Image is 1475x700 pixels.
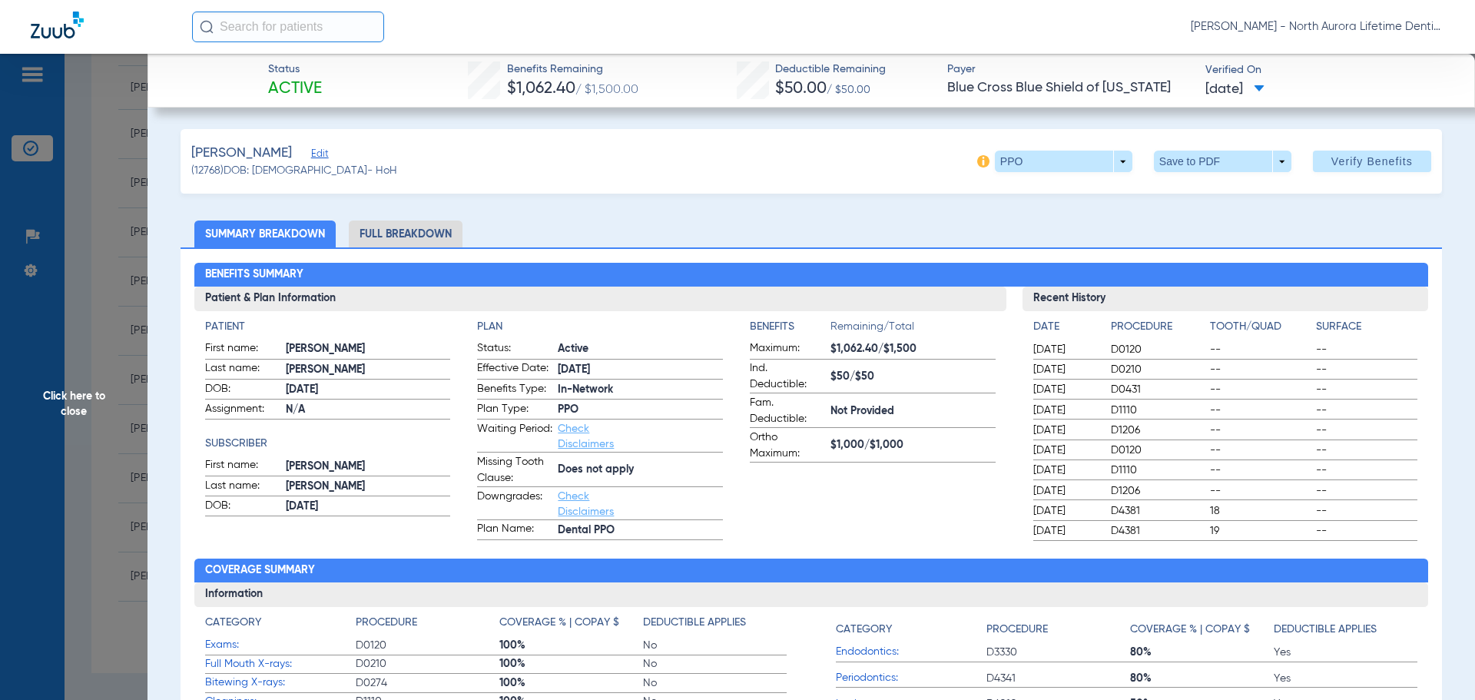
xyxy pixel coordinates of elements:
span: D0120 [356,638,499,653]
span: Maximum: [750,340,825,359]
h4: Procedure [1111,319,1205,335]
span: [DATE] [558,362,723,378]
app-breakdown-title: Benefits [750,319,830,340]
span: [DATE] [1033,362,1098,377]
span: -- [1210,362,1311,377]
span: Full Mouth X-rays: [205,656,356,672]
span: First name: [205,340,280,359]
h4: Procedure [356,615,417,631]
span: -- [1210,342,1311,357]
span: [PERSON_NAME] [191,144,292,163]
span: D4381 [1111,503,1205,519]
span: $50/$50 [830,369,996,385]
h4: Tooth/Quad [1210,319,1311,335]
img: Search Icon [200,20,214,34]
span: D4341 [986,671,1130,686]
app-breakdown-title: Date [1033,319,1098,340]
h4: Coverage % | Copay $ [499,615,619,631]
app-breakdown-title: Deductible Applies [643,615,787,636]
span: [DATE] [1033,382,1098,397]
span: Verify Benefits [1331,155,1413,168]
span: (12768) DOB: [DEMOGRAPHIC_DATA] - HoH [191,163,397,179]
span: Edit [311,148,325,163]
span: Does not apply [558,462,723,478]
span: No [643,675,787,691]
li: Full Breakdown [349,221,462,247]
button: Save to PDF [1154,151,1291,172]
app-breakdown-title: Coverage % | Copay $ [1130,615,1274,643]
h4: Date [1033,319,1098,335]
span: Downgrades: [477,489,552,519]
span: [DATE] [1033,423,1098,438]
span: Remaining/Total [830,319,996,340]
span: D1110 [1111,463,1205,478]
span: D3330 [986,645,1130,660]
span: 100% [499,656,643,672]
button: Verify Benefits [1313,151,1431,172]
h4: Patient [205,319,451,335]
span: Active [558,341,723,357]
span: -- [1316,523,1417,539]
span: -- [1210,403,1311,418]
span: [DATE] [1033,342,1098,357]
img: info-icon [977,155,989,168]
span: Missing Tooth Clause: [477,454,552,486]
span: Last name: [205,478,280,496]
span: $1,062.40 [507,81,575,97]
span: Verified On [1205,62,1450,78]
span: [DATE] [1033,503,1098,519]
span: [PERSON_NAME] [286,341,451,357]
span: Dental PPO [558,523,723,539]
span: -- [1316,423,1417,438]
h4: Deductible Applies [1274,622,1377,638]
span: D4381 [1111,523,1205,539]
span: D0210 [356,656,499,672]
app-breakdown-title: Deductible Applies [1274,615,1417,643]
span: Not Provided [830,403,996,420]
h4: Category [205,615,261,631]
span: -- [1210,463,1311,478]
span: Yes [1274,645,1417,660]
span: [DATE] [1033,443,1098,458]
span: [DATE] [1033,483,1098,499]
span: -- [1210,483,1311,499]
li: Summary Breakdown [194,221,336,247]
span: D0431 [1111,382,1205,397]
app-breakdown-title: Coverage % | Copay $ [499,615,643,636]
span: D1206 [1111,483,1205,499]
span: / $1,500.00 [575,84,638,96]
h4: Subscriber [205,436,451,452]
app-breakdown-title: Procedure [986,615,1130,643]
h4: Deductible Applies [643,615,746,631]
span: Payer [947,61,1192,78]
span: D0120 [1111,342,1205,357]
span: 19 [1210,523,1311,539]
span: [DATE] [1033,523,1098,539]
span: D1206 [1111,423,1205,438]
span: No [643,656,787,672]
app-breakdown-title: Tooth/Quad [1210,319,1311,340]
span: D0210 [1111,362,1205,377]
span: [DATE] [286,382,451,398]
h4: Category [836,622,892,638]
span: Ortho Maximum: [750,430,825,462]
h4: Benefits [750,319,830,335]
button: PPO [995,151,1132,172]
span: Active [268,78,322,100]
span: [DATE] [1033,403,1098,418]
h4: Plan [477,319,723,335]
span: -- [1316,362,1417,377]
span: Endodontics: [836,644,986,660]
span: D0274 [356,675,499,691]
span: -- [1210,443,1311,458]
span: Plan Name: [477,521,552,539]
h4: Coverage % | Copay $ [1130,622,1250,638]
span: $1,062.40/$1,500 [830,341,996,357]
span: -- [1316,382,1417,397]
app-breakdown-title: Category [205,615,356,636]
app-breakdown-title: Surface [1316,319,1417,340]
span: Waiting Period: [477,421,552,452]
span: PPO [558,402,723,418]
h2: Benefits Summary [194,263,1429,287]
